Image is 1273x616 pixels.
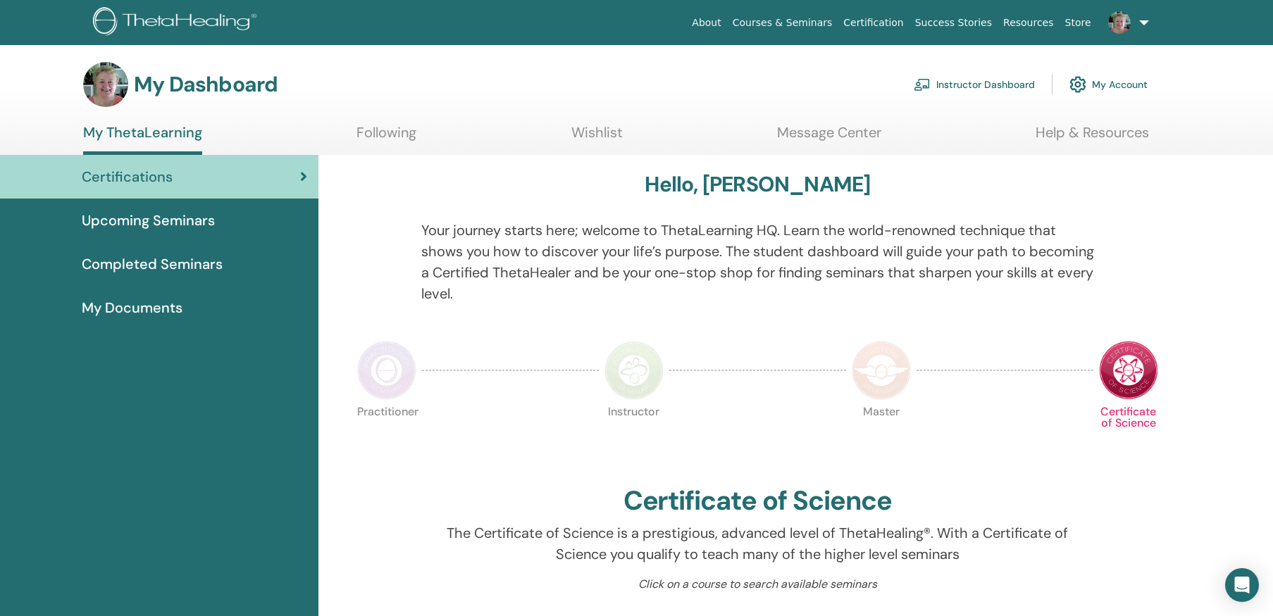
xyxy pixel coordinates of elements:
img: chalkboard-teacher.svg [914,78,931,91]
a: Courses & Seminars [727,10,838,36]
p: Instructor [604,406,664,465]
h3: Hello, [PERSON_NAME] [645,172,870,197]
img: default.png [83,62,128,107]
p: Practitioner [357,406,416,465]
img: Instructor [604,341,664,400]
img: cog.svg [1069,73,1086,96]
img: default.png [1108,11,1131,34]
a: Following [356,124,416,151]
a: Success Stories [909,10,998,36]
a: About [686,10,726,36]
a: Instructor Dashboard [914,69,1035,100]
a: Message Center [777,124,881,151]
img: Practitioner [357,341,416,400]
a: My Account [1069,69,1148,100]
p: The Certificate of Science is a prestigious, advanced level of ThetaHealing®. With a Certificate ... [421,522,1094,565]
span: Upcoming Seminars [82,210,215,231]
img: Master [852,341,911,400]
a: Help & Resources [1036,124,1149,151]
p: Master [852,406,911,465]
p: Certificate of Science [1099,406,1158,465]
span: Completed Seminars [82,253,223,275]
p: Click on a course to search available seminars [421,576,1094,593]
a: Store [1060,10,1097,36]
img: Certificate of Science [1099,341,1158,400]
a: Certification [838,10,909,36]
span: My Documents [82,297,182,318]
span: Certifications [82,166,173,187]
a: Wishlist [571,124,623,151]
div: Open Intercom Messenger [1225,568,1259,602]
p: Your journey starts here; welcome to ThetaLearning HQ. Learn the world-renowned technique that sh... [421,220,1094,304]
a: Resources [998,10,1060,36]
h2: Certificate of Science [623,485,893,517]
img: logo.png [93,7,261,39]
h3: My Dashboard [134,72,278,97]
a: My ThetaLearning [83,124,202,155]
